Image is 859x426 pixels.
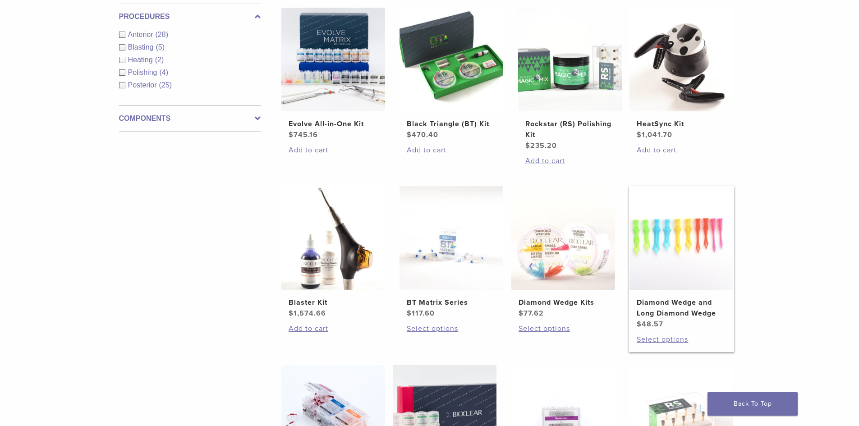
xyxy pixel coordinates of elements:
[289,309,294,318] span: $
[707,392,798,416] a: Back To Top
[400,186,503,290] img: BT Matrix Series
[629,8,734,140] a: HeatSync KitHeatSync Kit $1,041.70
[629,186,734,330] a: Diamond Wedge and Long Diamond WedgeDiamond Wedge and Long Diamond Wedge $48.57
[128,56,155,64] span: Heating
[407,119,496,129] h2: Black Triangle (BT) Kit
[518,8,623,151] a: Rockstar (RS) Polishing KitRockstar (RS) Polishing Kit $235.20
[629,186,733,290] img: Diamond Wedge and Long Diamond Wedge
[289,130,294,139] span: $
[156,31,168,38] span: (28)
[281,8,385,111] img: Evolve All-in-One Kit
[289,309,326,318] bdi: 1,574.66
[159,69,168,76] span: (4)
[637,334,726,345] a: Select options for “Diamond Wedge and Long Diamond Wedge”
[525,141,557,150] bdi: 235.20
[119,11,261,22] label: Procedures
[511,186,616,319] a: Diamond Wedge KitsDiamond Wedge Kits $77.62
[281,8,386,140] a: Evolve All-in-One KitEvolve All-in-One Kit $745.16
[399,186,504,319] a: BT Matrix SeriesBT Matrix Series $117.60
[289,297,378,308] h2: Blaster Kit
[407,309,435,318] bdi: 117.60
[637,145,726,156] a: Add to cart: “HeatSync Kit”
[407,309,412,318] span: $
[407,297,496,308] h2: BT Matrix Series
[525,141,530,150] span: $
[519,323,608,334] a: Select options for “Diamond Wedge Kits”
[399,8,504,140] a: Black Triangle (BT) KitBlack Triangle (BT) Kit $470.40
[518,8,622,111] img: Rockstar (RS) Polishing Kit
[119,113,261,124] label: Components
[155,56,164,64] span: (2)
[637,320,642,329] span: $
[128,43,156,51] span: Blasting
[637,119,726,129] h2: HeatSync Kit
[407,130,438,139] bdi: 470.40
[289,323,378,334] a: Add to cart: “Blaster Kit”
[519,309,544,318] bdi: 77.62
[519,309,524,318] span: $
[525,156,615,166] a: Add to cart: “Rockstar (RS) Polishing Kit”
[289,145,378,156] a: Add to cart: “Evolve All-in-One Kit”
[525,119,615,140] h2: Rockstar (RS) Polishing Kit
[519,297,608,308] h2: Diamond Wedge Kits
[289,119,378,129] h2: Evolve All-in-One Kit
[637,320,663,329] bdi: 48.57
[637,297,726,319] h2: Diamond Wedge and Long Diamond Wedge
[128,81,159,89] span: Posterior
[629,8,733,111] img: HeatSync Kit
[289,130,318,139] bdi: 745.16
[400,8,503,111] img: Black Triangle (BT) Kit
[159,81,172,89] span: (25)
[156,43,165,51] span: (5)
[407,145,496,156] a: Add to cart: “Black Triangle (BT) Kit”
[281,186,386,319] a: Blaster KitBlaster Kit $1,574.66
[128,31,156,38] span: Anterior
[407,323,496,334] a: Select options for “BT Matrix Series”
[511,186,615,290] img: Diamond Wedge Kits
[128,69,160,76] span: Polishing
[281,186,385,290] img: Blaster Kit
[637,130,642,139] span: $
[407,130,412,139] span: $
[637,130,672,139] bdi: 1,041.70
